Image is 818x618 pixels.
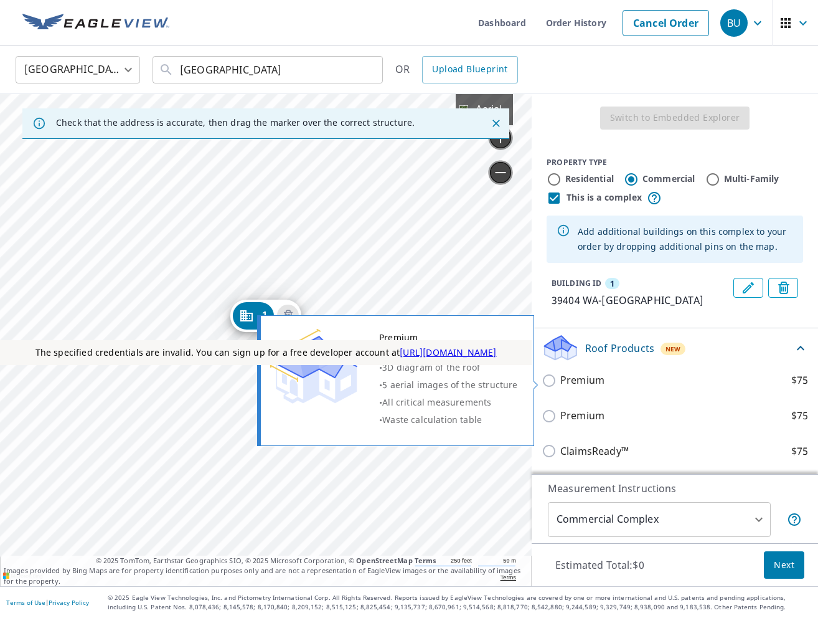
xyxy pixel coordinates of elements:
span: New [665,344,681,354]
div: Aerial [472,94,505,125]
div: [GEOGRAPHIC_DATA] [16,52,140,87]
span: Upload Blueprint [432,62,507,77]
button: Next [764,551,804,579]
span: © 2025 TomTom, Earthstar Geographics SIO, © 2025 Microsoft Corporation, © [96,556,436,566]
label: Commercial [642,173,695,185]
span: Waste calculation table [382,414,482,425]
p: $75 [791,444,808,459]
a: Privacy Policy [49,598,89,607]
button: Close [488,115,504,131]
a: Terms [415,556,436,565]
label: This is a complex [566,191,642,204]
p: Roof Products [585,341,654,356]
div: Dropped pin, building 1, Commercial property, 39404 WA-503 Amboy, WA 98601 [230,300,301,338]
button: Edit building 1 [733,278,763,298]
div: Roof ProductsNew [542,333,808,363]
span: Each building may require a separate measurement report; if so, your account will be billed per r... [787,512,802,527]
span: 1 [610,278,614,289]
p: Measurement Instructions [548,481,802,496]
a: Current Level 17, Zoom Out [488,160,513,185]
div: • [379,359,518,376]
label: Multi-Family [724,173,779,185]
div: • [379,394,518,411]
div: • [379,376,518,394]
div: OR [395,56,518,83]
div: Aerial [456,94,513,125]
p: BUILDING ID [552,278,601,288]
input: Search by address or latitude-longitude [180,52,357,87]
a: Cancel Order [623,10,709,36]
div: PROPERTY TYPE [547,157,803,168]
p: Estimated Total: $0 [545,551,654,579]
p: ClaimsReady™ [560,444,629,459]
span: 3D diagram of the roof [382,361,480,373]
p: Premium [560,373,604,388]
a: Upload Blueprint [422,56,517,83]
p: $75 [791,373,808,388]
div: • [379,411,518,429]
a: Terms [501,574,516,582]
button: Delete building 1 [768,278,798,298]
img: Premium [270,329,357,404]
div: Premium [379,329,518,346]
button: Delete building 1 [277,305,299,326]
div: Commercial Complex [548,502,771,537]
div: BU [720,9,748,37]
span: Next [774,558,794,573]
p: 39404 WA-[GEOGRAPHIC_DATA] [552,293,728,308]
div: Add additional buildings on this complex to your order by dropping additional pins on the map. [578,219,793,259]
p: $75 [791,408,808,424]
span: 5 aerial images of the structure [382,379,517,391]
img: EV Logo [22,14,169,32]
p: Premium [560,408,604,424]
label: Residential [565,173,614,185]
span: All critical measurements [382,396,491,408]
a: OpenStreetMap [356,556,412,565]
a: Terms of Use [6,598,45,607]
a: [URL][DOMAIN_NAME] [400,346,496,358]
p: © 2025 Eagle View Technologies, Inc. and Pictometry International Corp. All Rights Reserved. Repo... [108,593,812,612]
span: 1 [262,311,268,320]
p: Check that the address is accurate, then drag the marker over the correct structure. [56,117,415,128]
p: | [6,599,89,606]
